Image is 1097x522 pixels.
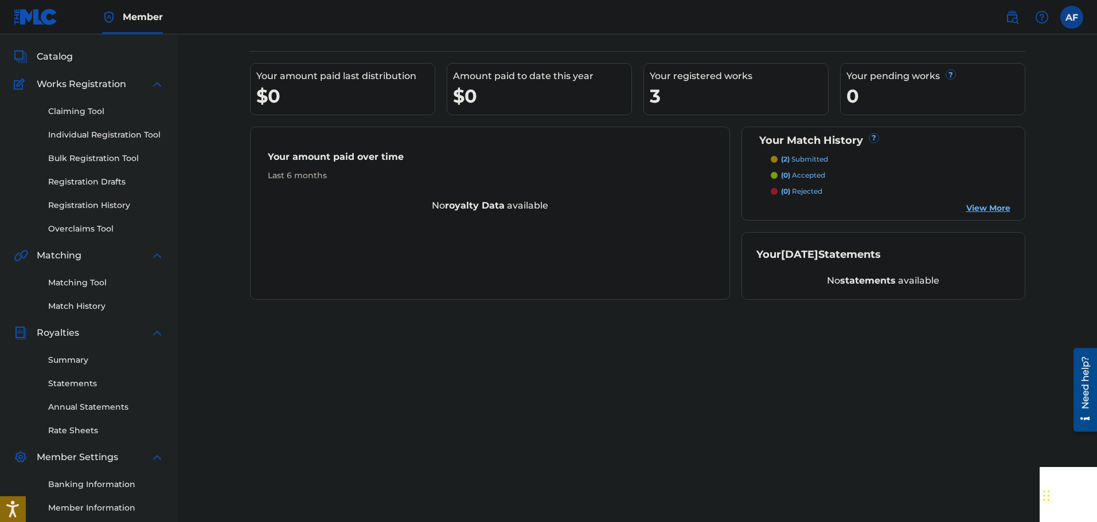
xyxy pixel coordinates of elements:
[946,70,955,79] span: ?
[781,248,818,261] span: [DATE]
[256,69,435,83] div: Your amount paid last distribution
[48,223,164,235] a: Overclaims Tool
[48,129,164,141] a: Individual Registration Tool
[781,170,825,180] p: accepted
[48,478,164,490] a: Banking Information
[453,69,631,83] div: Amount paid to date this year
[102,10,116,24] img: Top Rightsholder
[650,83,828,109] div: 3
[869,134,879,143] span: ?
[48,502,164,514] a: Member Information
[37,50,73,64] span: Catalog
[48,425,164,437] a: Rate Sheets
[48,378,164,390] a: Statements
[48,105,164,117] a: Claiming Tool
[1001,6,1024,29] a: Public Search
[1005,10,1019,24] img: search
[14,50,73,64] a: CatalogCatalog
[1060,6,1083,29] div: User Menu
[150,249,164,262] img: expand
[251,199,730,213] div: No available
[37,450,118,464] span: Member Settings
[37,77,126,91] span: Works Registration
[14,50,28,64] img: Catalog
[781,154,828,164] p: submitted
[14,77,29,91] img: Works Registration
[48,277,164,289] a: Matching Tool
[150,326,164,340] img: expand
[268,150,713,170] div: Your amount paid over time
[771,186,1010,197] a: (0) rejected
[48,176,164,188] a: Registration Drafts
[14,249,28,262] img: Matching
[445,200,505,211] strong: royalty data
[150,450,164,464] img: expand
[781,187,790,195] span: (0)
[14,22,83,36] a: SummarySummary
[150,77,164,91] img: expand
[37,326,79,340] span: Royalties
[48,152,164,164] a: Bulk Registration Tool
[771,170,1010,180] a: (0) accepted
[846,83,1025,109] div: 0
[14,326,28,340] img: Royalties
[1040,467,1097,522] div: Widget de chat
[37,249,81,262] span: Matching
[123,10,163,23] span: Member
[756,247,881,262] div: Your Statements
[781,155,790,163] span: (2)
[14,9,58,25] img: MLC Logo
[650,69,828,83] div: Your registered works
[756,133,1010,148] div: Your Match History
[256,83,435,109] div: $0
[48,401,164,413] a: Annual Statements
[268,170,713,182] div: Last 6 months
[48,199,164,211] a: Registration History
[1040,467,1097,522] iframe: Chat Widget
[1035,10,1049,24] img: help
[966,202,1010,214] a: View More
[48,354,164,366] a: Summary
[781,186,822,197] p: rejected
[846,69,1025,83] div: Your pending works
[1043,478,1050,513] div: Arrastar
[1030,6,1053,29] div: Help
[781,171,790,179] span: (0)
[48,300,164,312] a: Match History
[1065,343,1097,435] iframe: Resource Center
[840,275,896,286] strong: statements
[14,450,28,464] img: Member Settings
[756,274,1010,288] div: No available
[453,83,631,109] div: $0
[771,154,1010,164] a: (2) submitted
